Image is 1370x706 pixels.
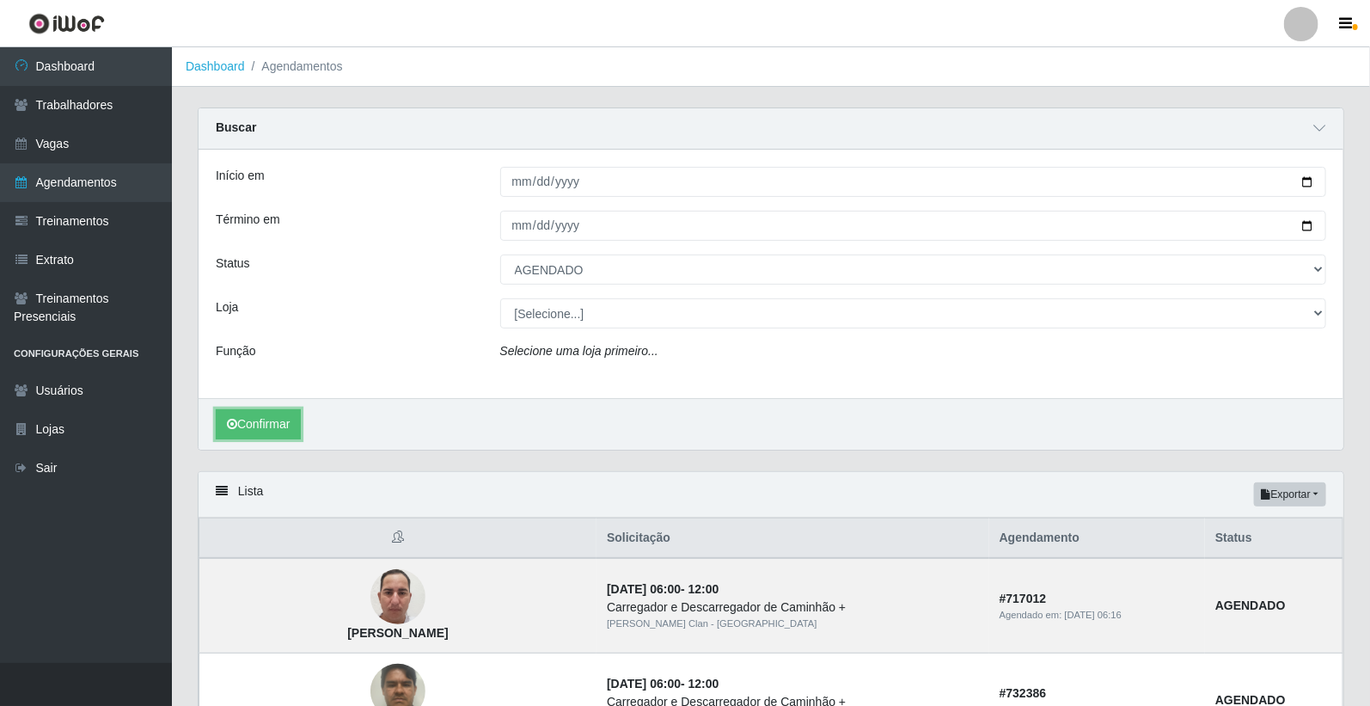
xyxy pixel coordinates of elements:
i: Selecione uma loja primeiro... [500,344,658,358]
strong: # 732386 [1000,686,1047,700]
label: Loja [216,298,238,316]
strong: - [607,582,719,596]
input: 00/00/0000 [500,167,1327,197]
button: Confirmar [216,409,301,439]
strong: # 717012 [1000,592,1047,605]
time: [DATE] 06:00 [607,582,681,596]
time: 12:00 [688,582,719,596]
strong: [PERSON_NAME] [347,626,448,640]
th: Solicitação [596,519,989,559]
label: Status [216,255,250,273]
label: Início em [216,167,265,185]
button: Exportar [1254,482,1326,506]
li: Agendamentos [245,58,343,76]
strong: AGENDADO [1215,599,1286,612]
th: Status [1205,519,1342,559]
img: Lucas Aguiar Brito [370,536,425,658]
label: Término em [216,211,280,229]
a: Dashboard [186,59,245,73]
time: 12:00 [688,677,719,691]
div: Carregador e Descarregador de Caminhão + [607,599,979,617]
div: Agendado em: [1000,608,1195,623]
time: [DATE] 06:00 [607,677,681,691]
div: Lista [199,472,1343,518]
nav: breadcrumb [172,47,1370,87]
input: 00/00/0000 [500,211,1327,241]
strong: Buscar [216,120,256,134]
strong: - [607,677,719,691]
img: CoreUI Logo [28,13,105,34]
label: Função [216,342,256,360]
time: [DATE] 06:16 [1065,610,1122,620]
th: Agendamento [989,519,1205,559]
div: [PERSON_NAME] Clan - [GEOGRAPHIC_DATA] [607,617,979,631]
